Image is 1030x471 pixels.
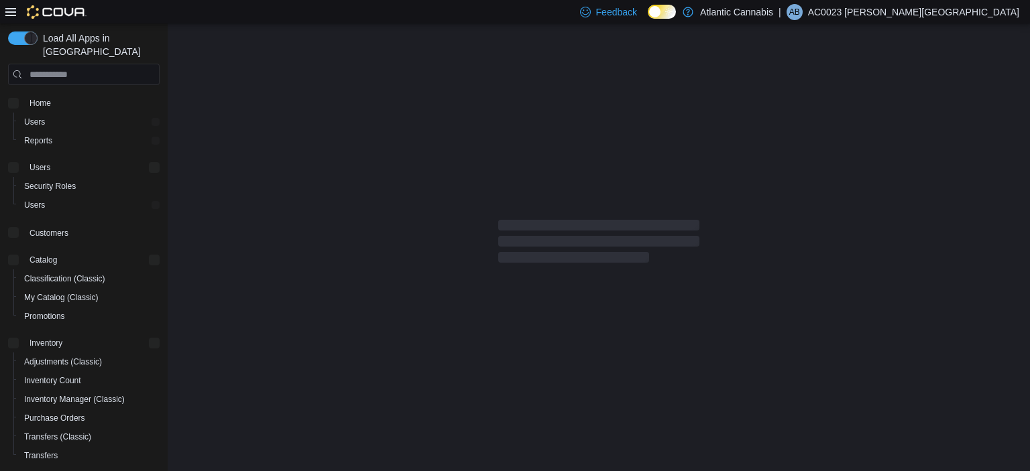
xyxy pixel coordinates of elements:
button: Home [3,93,165,113]
button: Users [3,158,165,177]
span: Inventory Count [24,375,81,386]
a: Users [19,114,50,130]
span: Classification (Classic) [19,271,160,287]
a: Customers [24,225,74,241]
p: | [779,4,781,20]
a: My Catalog (Classic) [19,289,104,306]
span: Users [24,200,45,210]
button: Users [24,159,56,176]
span: Customers [24,224,160,241]
button: Inventory Manager (Classic) [13,390,165,409]
button: Promotions [13,307,165,326]
button: Users [13,113,165,131]
span: My Catalog (Classic) [19,289,160,306]
span: Customers [30,228,68,239]
button: Classification (Classic) [13,269,165,288]
span: Transfers [19,448,160,464]
span: Load All Apps in [GEOGRAPHIC_DATA] [38,31,160,58]
span: Inventory Count [19,373,160,389]
span: Users [24,117,45,127]
button: Catalog [3,251,165,269]
input: Dark Mode [648,5,676,19]
span: Purchase Orders [19,410,160,426]
span: Users [19,197,160,213]
a: Security Roles [19,178,81,194]
span: Home [30,98,51,109]
span: Inventory Manager (Classic) [19,391,160,407]
img: Cova [27,5,87,19]
button: Security Roles [13,177,165,196]
span: Catalog [30,255,57,265]
a: Reports [19,133,58,149]
span: Inventory [24,335,160,351]
button: Customers [3,222,165,242]
button: Catalog [24,252,62,268]
span: Inventory [30,338,62,348]
span: Catalog [24,252,160,268]
span: Transfers (Classic) [19,429,160,445]
span: Reports [24,135,52,146]
span: My Catalog (Classic) [24,292,99,303]
span: Promotions [19,308,160,324]
span: Reports [19,133,160,149]
button: Inventory Count [13,371,165,390]
span: Loading [498,222,699,265]
a: Purchase Orders [19,410,91,426]
button: Transfers [13,446,165,465]
span: Security Roles [24,181,76,192]
a: Promotions [19,308,70,324]
button: Inventory [3,334,165,352]
span: Security Roles [19,178,160,194]
button: Purchase Orders [13,409,165,427]
a: Inventory Count [19,373,87,389]
button: Adjustments (Classic) [13,352,165,371]
span: Adjustments (Classic) [24,356,102,367]
a: Classification (Classic) [19,271,111,287]
span: Inventory Manager (Classic) [24,394,125,405]
button: Inventory [24,335,68,351]
a: Inventory Manager (Classic) [19,391,130,407]
button: Transfers (Classic) [13,427,165,446]
p: Atlantic Cannabis [700,4,773,20]
span: Users [30,162,50,173]
span: Adjustments (Classic) [19,354,160,370]
span: Purchase Orders [24,413,85,423]
a: Transfers [19,448,63,464]
a: Adjustments (Classic) [19,354,107,370]
span: AB [789,4,800,20]
span: Users [24,159,160,176]
span: Classification (Classic) [24,273,105,284]
p: AC0023 [PERSON_NAME][GEOGRAPHIC_DATA] [808,4,1019,20]
span: Transfers [24,450,58,461]
span: Transfers (Classic) [24,431,91,442]
div: AC0023 Bartlett Devon [787,4,803,20]
button: Users [13,196,165,214]
span: Feedback [596,5,637,19]
a: Users [19,197,50,213]
a: Transfers (Classic) [19,429,97,445]
span: Home [24,94,160,111]
button: My Catalog (Classic) [13,288,165,307]
button: Reports [13,131,165,150]
span: Users [19,114,160,130]
span: Promotions [24,311,65,322]
a: Home [24,95,56,111]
